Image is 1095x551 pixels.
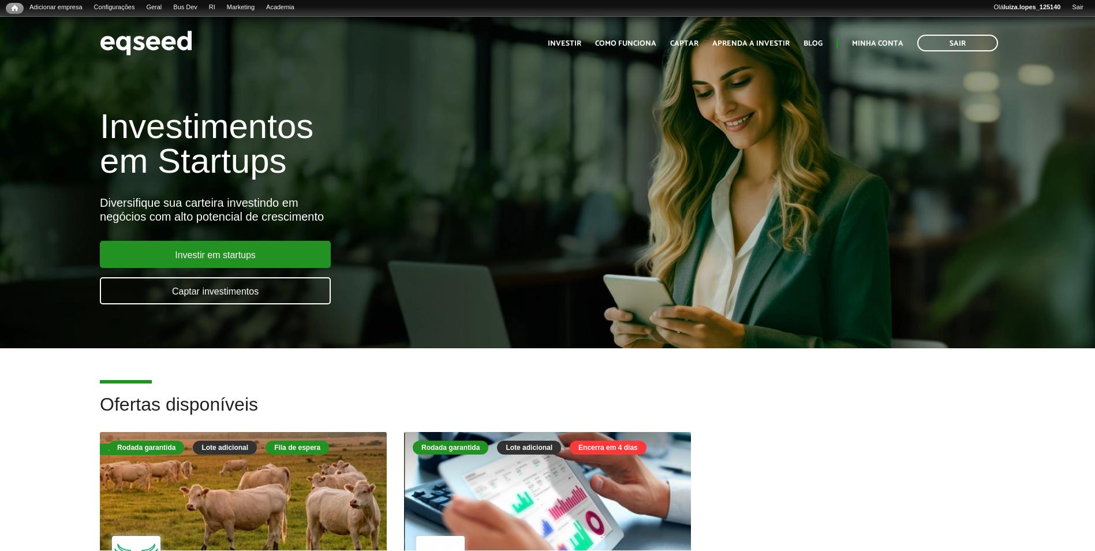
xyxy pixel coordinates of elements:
[100,444,165,455] div: Fila de espera
[917,35,998,51] a: Sair
[266,441,329,455] div: Fila de espera
[100,277,331,304] a: Captar investimentos
[167,3,203,12] a: Bus Dev
[1066,3,1089,12] a: Sair
[100,109,630,178] h1: Investimentos em Startups
[548,40,581,47] a: Investir
[804,40,823,47] a: Blog
[570,441,646,455] div: Encerra em 4 dias
[203,3,221,12] a: RI
[6,3,24,14] a: Início
[109,441,184,455] div: Rodada garantida
[712,40,790,47] a: Aprenda a investir
[670,40,698,47] a: Captar
[852,40,903,47] a: Minha conta
[413,441,488,455] div: Rodada garantida
[24,3,88,12] a: Adicionar empresa
[1004,3,1061,10] strong: luiza.lopes_125140
[595,40,656,47] a: Como funciona
[193,441,257,455] div: Lote adicional
[988,3,1066,12] a: Oláluiza.lopes_125140
[12,4,18,12] span: Início
[100,196,630,224] div: Diversifique sua carteira investindo em negócios com alto potencial de crescimento
[221,3,260,12] a: Marketing
[100,28,192,58] img: EqSeed
[497,441,561,455] div: Lote adicional
[88,3,141,12] a: Configurações
[100,241,331,268] a: Investir em startups
[100,394,995,432] h2: Ofertas disponíveis
[260,3,300,12] a: Academia
[140,3,167,12] a: Geral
